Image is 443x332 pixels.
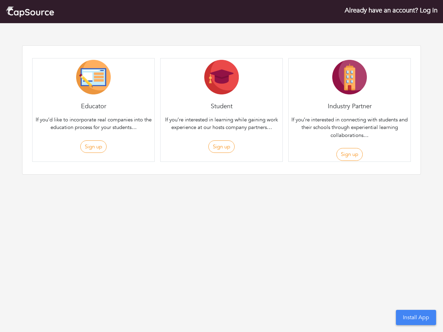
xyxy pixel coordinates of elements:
[6,6,54,18] img: cap_logo.png
[290,116,409,139] p: If you’re interested in connecting with students and their schools through experiential learning ...
[161,103,282,110] h4: Student
[336,148,363,161] button: Sign up
[33,103,154,110] h4: Educator
[396,310,436,325] button: Install App
[345,6,437,15] a: Already have an account? Log in
[80,140,107,153] button: Sign up
[162,116,281,131] p: If you’re interested in learning while gaining work experience at our hosts company partners…
[76,60,111,94] img: Educator-Icon-31d5a1e457ca3f5474c6b92ab10a5d5101c9f8fbafba7b88091835f1a8db102f.png
[332,60,367,94] img: Company-Icon-7f8a26afd1715722aa5ae9dc11300c11ceeb4d32eda0db0d61c21d11b95ecac6.png
[208,140,235,153] button: Sign up
[204,60,239,94] img: Student-Icon-6b6867cbad302adf8029cb3ecf392088beec6a544309a027beb5b4b4576828a8.png
[289,103,410,110] h4: Industry Partner
[34,116,153,131] p: If you’d like to incorporate real companies into the education process for your students…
